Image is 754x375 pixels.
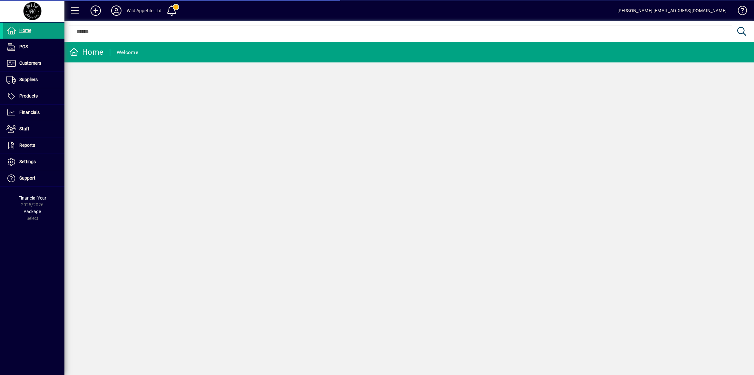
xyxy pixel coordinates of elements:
a: Reports [3,137,64,154]
button: Add [85,5,106,16]
span: Financial Year [18,195,46,201]
a: Customers [3,55,64,71]
div: Wild Appetite Ltd [127,5,161,16]
span: Package [24,209,41,214]
span: Financials [19,110,40,115]
div: Welcome [117,47,138,58]
div: Home [69,47,103,57]
span: POS [19,44,28,49]
button: Profile [106,5,127,16]
a: Settings [3,154,64,170]
a: Staff [3,121,64,137]
span: Settings [19,159,36,164]
a: Financials [3,105,64,121]
a: Suppliers [3,72,64,88]
a: Knowledge Base [733,1,746,22]
div: [PERSON_NAME] [EMAIL_ADDRESS][DOMAIN_NAME] [617,5,727,16]
span: Support [19,175,35,181]
span: Products [19,93,38,98]
span: Suppliers [19,77,38,82]
a: Products [3,88,64,104]
a: Support [3,170,64,186]
span: Home [19,28,31,33]
span: Reports [19,143,35,148]
a: POS [3,39,64,55]
span: Staff [19,126,29,131]
span: Customers [19,61,41,66]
